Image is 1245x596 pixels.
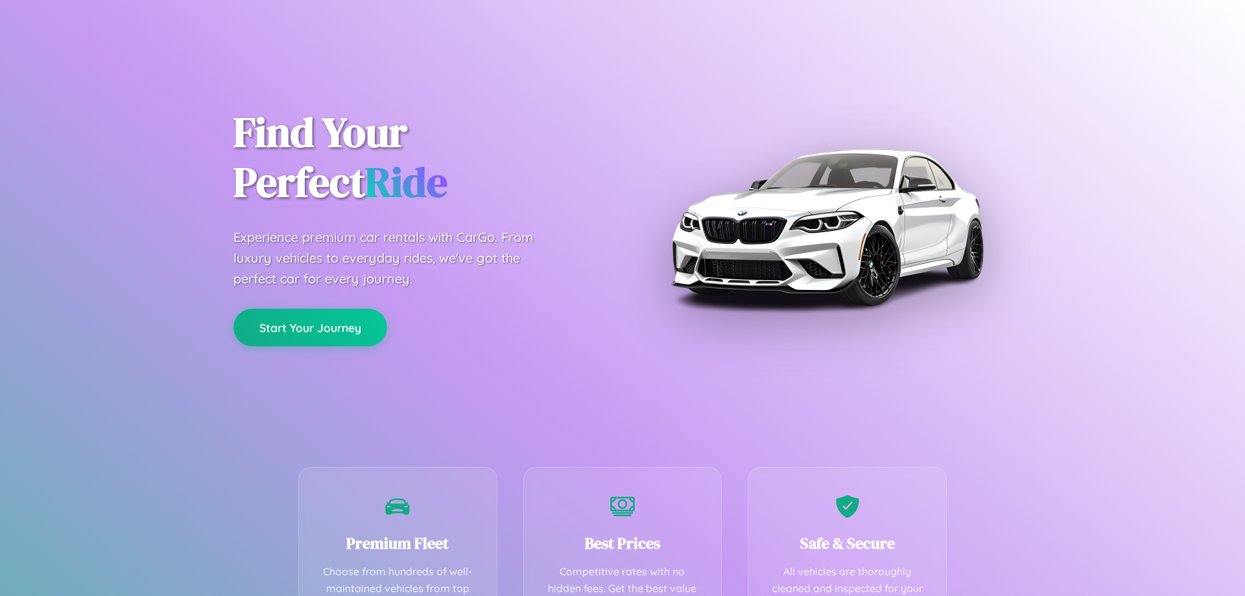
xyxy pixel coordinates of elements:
[233,108,603,208] h1: Find Your Perfect
[365,154,447,210] span: Ride
[233,309,387,346] button: Start Your Journey
[233,227,558,289] p: Experience premium car rentals with CarGo. From luxury vehicles to everyday rides, we've got the ...
[768,532,927,554] h3: Safe & Secure
[543,532,702,554] h3: Best Prices
[318,532,477,554] h3: Premium Fleet
[665,65,989,389] img: Premium BMW car rental vehicle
